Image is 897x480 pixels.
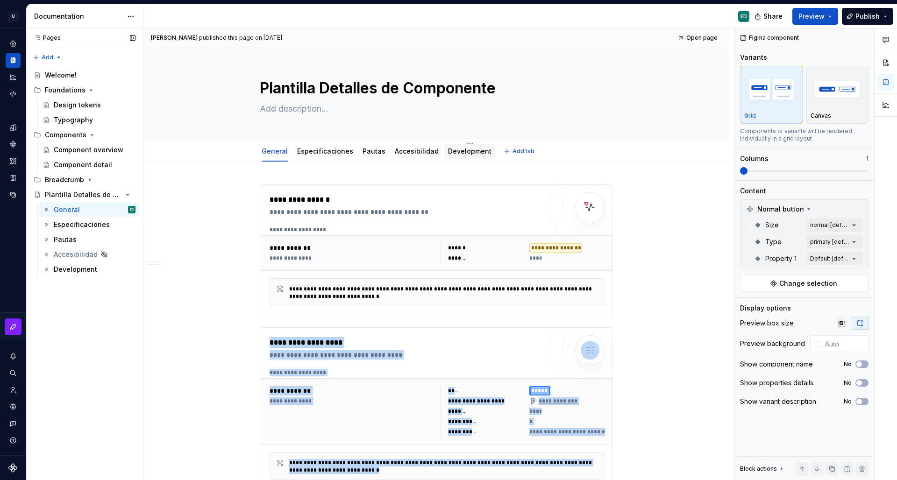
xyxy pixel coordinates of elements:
div: primary [default] [810,238,849,246]
svg: Supernova Logo [8,463,18,473]
a: Component detail [39,157,139,172]
a: Design tokens [6,120,21,135]
div: Display options [740,304,791,313]
div: Design tokens [54,100,101,110]
div: Page tree [30,68,139,277]
input: Auto [821,335,869,352]
a: Assets [6,154,21,169]
div: normal [default] [810,221,849,229]
div: General [258,141,292,161]
label: No [844,360,852,368]
div: Default [default] [810,255,849,262]
button: Add [30,51,65,64]
span: Add [42,54,53,61]
a: Especificaciones [297,147,353,155]
div: Normal button [742,202,866,217]
a: Settings [6,399,21,414]
div: Preview background [740,339,805,348]
div: Pautas [359,141,389,161]
button: Default [default] [806,252,862,265]
span: Open page [686,34,718,42]
a: General [262,147,288,155]
div: Especificaciones [54,220,110,229]
span: [PERSON_NAME] [151,34,198,42]
span: Preview [798,12,825,21]
div: ED [130,205,134,214]
div: Components [45,130,86,140]
div: Accesibilidad [54,250,98,259]
a: Development [39,262,139,277]
img: placeholder [744,72,798,106]
div: Home [6,36,21,51]
button: placeholderCanvas [806,66,869,124]
div: Welcome! [45,71,77,80]
button: Preview [792,8,838,25]
button: primary [default] [806,235,862,248]
div: Breadcrumb [45,175,84,184]
a: Accesibilidad [395,147,439,155]
button: Add tab [501,145,539,158]
a: Design tokens [39,98,139,113]
div: ED [740,13,747,20]
div: Breadcrumb [30,172,139,187]
a: Components [6,137,21,152]
div: General [54,205,80,214]
div: Columns [740,154,769,163]
div: Show component name [740,360,813,369]
span: Publish [855,12,880,21]
div: Pautas [54,235,77,244]
button: Share [750,8,789,25]
a: Development [448,147,491,155]
div: Documentation [34,12,122,21]
button: Publish [842,8,893,25]
label: No [844,379,852,387]
span: Add tab [513,148,534,155]
textarea: Plantilla Detalles de Componente [258,77,611,99]
a: Data sources [6,187,21,202]
button: Search ⌘K [6,366,21,381]
button: U [2,6,24,26]
span: Share [763,12,783,21]
button: Notifications [6,349,21,364]
div: Foundations [45,85,85,95]
a: Code automation [6,86,21,101]
p: Grid [744,112,756,120]
a: Pautas [39,232,139,247]
a: Open page [675,31,722,44]
button: Contact support [6,416,21,431]
div: Component overview [54,145,123,155]
a: Invite team [6,382,21,397]
a: Especificaciones [39,217,139,232]
div: Components or variants will be rendered individually in a grid layout [740,127,869,142]
span: Normal button [757,205,804,214]
a: Storybook stories [6,170,21,185]
div: U [7,11,19,22]
button: placeholderGrid [740,66,803,124]
div: Development [54,265,97,274]
a: Documentation [6,53,21,68]
div: Variants [740,53,767,62]
div: Preview box size [740,318,794,328]
span: Type [765,237,782,247]
a: Component overview [39,142,139,157]
label: No [844,398,852,405]
div: Components [30,127,139,142]
a: Accesibilidad [39,247,139,262]
div: Component detail [54,160,112,169]
div: Block actions [740,465,777,473]
a: Plantilla Detalles de Componente [30,187,139,202]
div: Especificaciones [293,141,357,161]
div: Plantilla Detalles de Componente [45,190,122,199]
span: Property 1 [765,254,797,263]
a: Analytics [6,70,21,85]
